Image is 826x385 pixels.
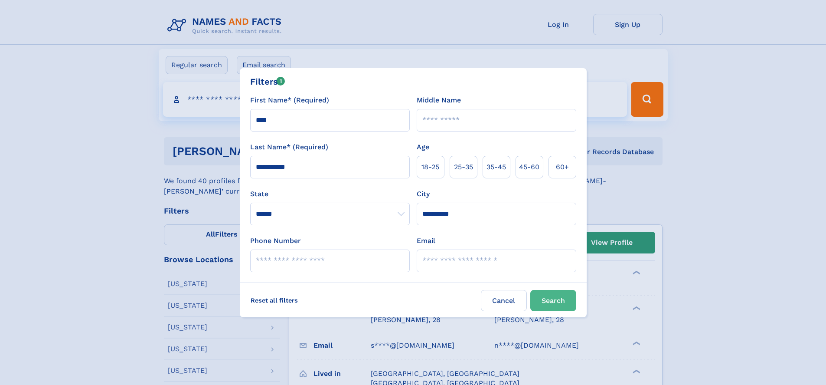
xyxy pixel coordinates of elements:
span: 35‑45 [486,162,506,172]
div: Filters [250,75,285,88]
span: 45‑60 [519,162,539,172]
label: Reset all filters [245,290,304,311]
label: Age [417,142,429,152]
label: City [417,189,430,199]
button: Search [530,290,576,311]
label: Cancel [481,290,527,311]
label: Email [417,236,435,246]
span: 18‑25 [421,162,439,172]
span: 60+ [556,162,569,172]
label: Phone Number [250,236,301,246]
label: First Name* (Required) [250,95,329,105]
label: State [250,189,410,199]
label: Middle Name [417,95,461,105]
span: 25‑35 [454,162,473,172]
label: Last Name* (Required) [250,142,328,152]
